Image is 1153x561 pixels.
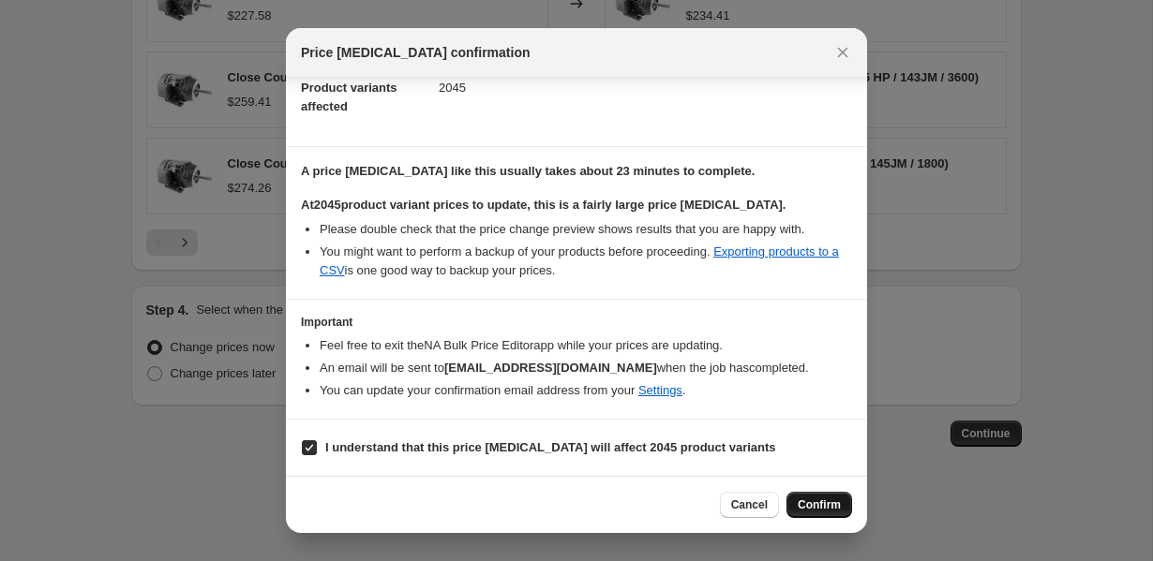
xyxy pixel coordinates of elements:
b: [EMAIL_ADDRESS][DOMAIN_NAME] [444,361,657,375]
li: You might want to perform a backup of your products before proceeding. is one good way to backup ... [320,243,852,280]
b: A price [MEDICAL_DATA] like this usually takes about 23 minutes to complete. [301,164,755,178]
li: You can update your confirmation email address from your . [320,381,852,400]
span: Product variants affected [301,81,397,113]
b: At 2045 product variant prices to update, this is a fairly large price [MEDICAL_DATA]. [301,198,786,212]
li: Please double check that the price change preview shows results that you are happy with. [320,220,852,239]
span: Confirm [798,497,841,512]
b: I understand that this price [MEDICAL_DATA] will affect 2045 product variants [325,440,776,454]
li: Feel free to exit the NA Bulk Price Editor app while your prices are updating. [320,336,852,355]
button: Close [830,39,856,66]
span: Price [MEDICAL_DATA] confirmation [301,43,531,62]
li: An email will be sent to when the job has completed . [320,359,852,377]
button: Confirm [786,492,852,518]
a: Exporting products to a CSV [320,244,839,277]
dd: 2045 [439,63,852,112]
h3: Important [301,315,852,330]
a: Settings [638,383,682,397]
span: Cancel [731,497,768,512]
button: Cancel [720,492,779,518]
